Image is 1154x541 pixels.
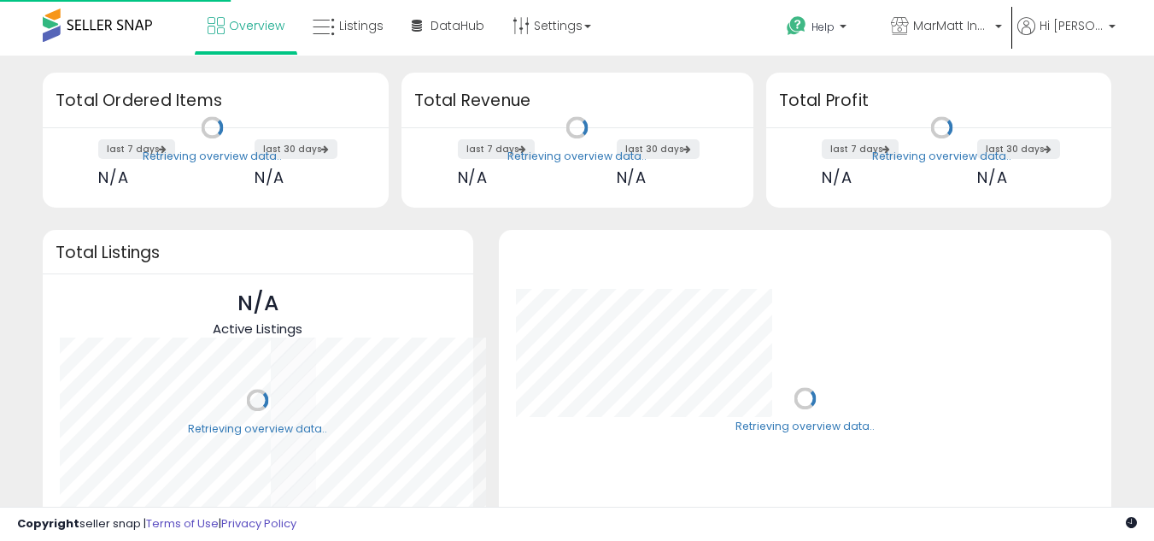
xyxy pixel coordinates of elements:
span: MarMatt Industries LLC [913,17,990,34]
a: Hi [PERSON_NAME] [1017,17,1116,56]
div: Retrieving overview data.. [143,149,282,164]
span: Help [811,20,835,34]
div: Retrieving overview data.. [188,421,327,437]
span: Listings [339,17,384,34]
span: Overview [229,17,284,34]
span: Hi [PERSON_NAME] [1040,17,1104,34]
div: seller snap | | [17,516,296,532]
div: Retrieving overview data.. [507,149,647,164]
i: Get Help [786,15,807,37]
a: Help [773,3,876,56]
span: DataHub [431,17,484,34]
div: Retrieving overview data.. [872,149,1011,164]
div: Retrieving overview data.. [735,420,875,435]
strong: Copyright [17,515,79,532]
